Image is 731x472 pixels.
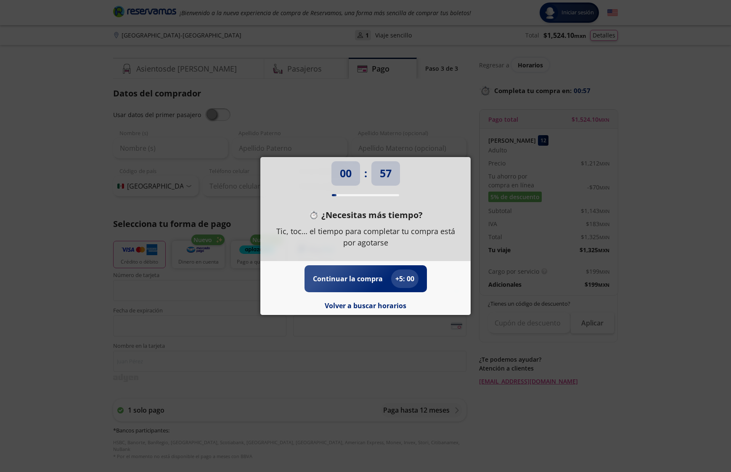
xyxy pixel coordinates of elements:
p: 57 [380,165,392,181]
p: ¿Necesitas más tiempo? [321,209,423,221]
button: Volver a buscar horarios [325,301,406,311]
p: Continuar la compra [313,274,383,284]
p: 00 [340,165,352,181]
iframe: Messagebird Livechat Widget [682,423,723,464]
button: Continuar la compra+5: 00 [313,269,418,288]
p: Tic, toc… el tiempo para completar tu compra está por agotarse [273,226,458,248]
p: + 5 : 00 [395,274,414,284]
p: : [364,165,367,181]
